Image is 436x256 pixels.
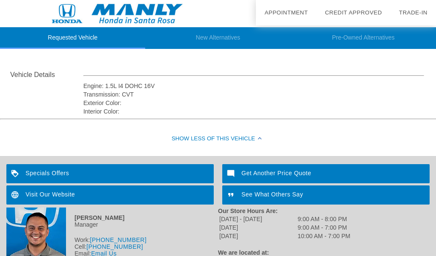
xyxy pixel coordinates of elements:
strong: [PERSON_NAME] [75,214,124,221]
div: Transmission: CVT [83,90,424,99]
li: Pre-Owned Alternatives [291,27,436,49]
td: 10:00 AM - 7:00 PM [297,232,351,240]
a: [PHONE_NUMBER] [86,243,143,250]
td: [DATE] [219,232,296,240]
td: [DATE] - [DATE] [219,215,296,223]
div: Manager [6,221,218,228]
img: ic_mode_comment_white_24dp_2x.png [222,164,241,183]
strong: We are located at: [218,249,269,256]
td: 9:00 AM - 8:00 PM [297,215,351,223]
img: ic_language_white_24dp_2x.png [6,185,26,205]
strong: Our Store Hours Are: [218,208,278,214]
li: New Alternatives [145,27,290,49]
a: [PHONE_NUMBER] [90,236,146,243]
div: Cell: [6,243,218,250]
div: Work: [6,236,218,243]
div: Engine: 1.5L I4 DOHC 16V [83,82,424,90]
div: Exterior Color: [83,99,424,107]
a: Specials Offers [6,164,214,183]
img: ic_format_quote_white_24dp_2x.png [222,185,241,205]
a: See What Others Say [222,185,430,205]
a: Visit Our Website [6,185,214,205]
img: ic_loyalty_white_24dp_2x.png [6,164,26,183]
a: Credit Approved [325,9,382,16]
div: Interior Color: [83,107,424,116]
div: Vehicle Details [10,70,83,80]
td: 9:00 AM - 7:00 PM [297,224,351,231]
a: Get Another Price Quote [222,164,430,183]
a: Appointment [264,9,308,16]
td: [DATE] [219,224,296,231]
a: Trade-In [399,9,427,16]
